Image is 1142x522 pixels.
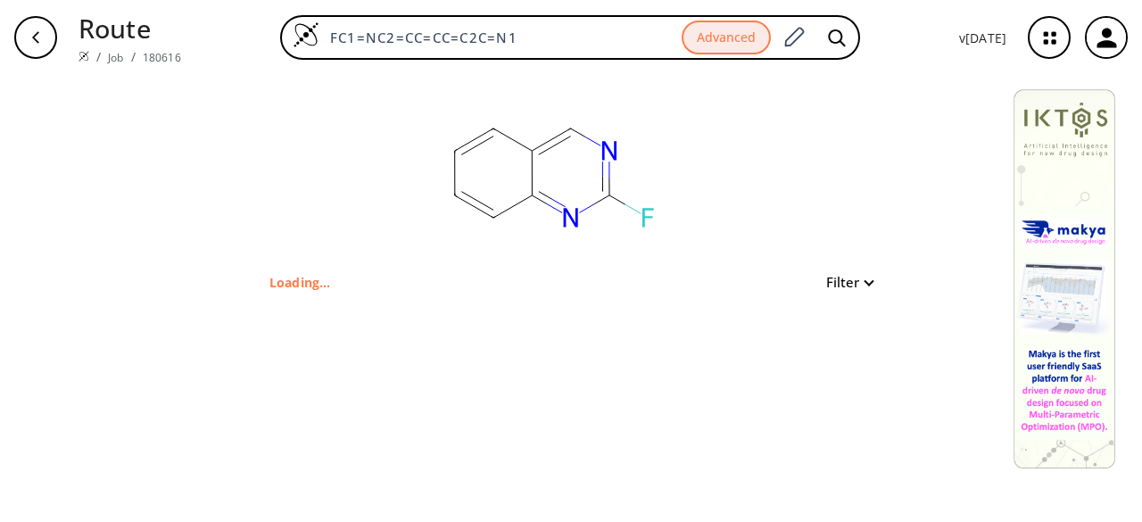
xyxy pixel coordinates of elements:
input: Enter SMILES [319,29,682,46]
p: Route [79,9,181,47]
li: / [131,47,136,66]
a: 180616 [143,50,181,65]
button: Advanced [682,21,771,55]
img: Banner [1014,89,1115,468]
p: Loading... [269,273,331,292]
img: Spaya logo [79,51,89,62]
li: / [96,47,101,66]
p: v [DATE] [959,29,1006,47]
button: Filter [815,276,873,289]
a: Job [108,50,123,65]
svg: FC1=NC2=CC=CC=C2C=N1 [373,75,730,271]
img: Logo Spaya [293,21,319,48]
